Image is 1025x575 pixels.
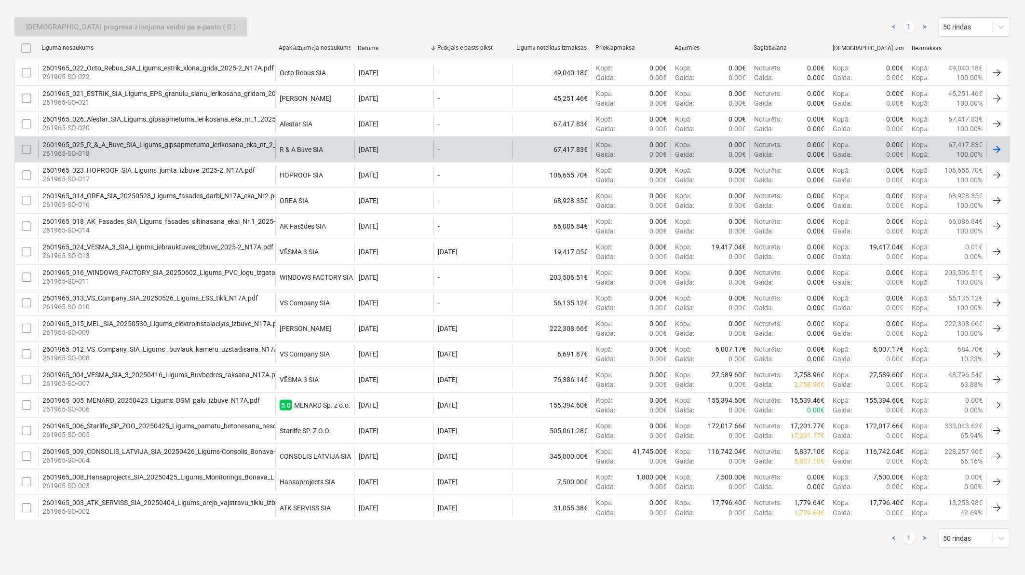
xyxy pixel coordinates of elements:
[438,274,440,281] div: -
[945,268,983,277] p: 203,506.51€
[438,299,440,307] div: -
[808,124,825,134] p: 0.00€
[887,150,904,159] p: 0.00€
[42,200,281,209] p: 261965-SO-016
[808,201,825,210] p: 0.00€
[833,140,850,150] p: Kopā :
[949,114,983,124] p: 67,417.83€
[808,268,825,277] p: 0.00€
[728,191,746,201] p: 0.00€
[438,120,440,128] div: -
[596,252,615,261] p: Gaida :
[42,251,273,260] p: 261965-SO-013
[728,268,746,277] p: 0.00€
[438,248,458,256] div: [DATE]
[649,277,667,287] p: 0.00€
[280,274,353,281] div: WINDOWS FACTORY SIA
[912,98,929,108] p: Kopā :
[675,165,691,175] p: Kopā :
[675,98,694,108] p: Gaida :
[957,124,983,134] p: 100.00%
[675,319,691,329] p: Kopā :
[808,277,825,287] p: 0.00€
[728,293,746,303] p: 0.00€
[675,114,691,124] p: Kopā :
[887,293,904,303] p: 0.00€
[887,98,904,108] p: 0.00€
[833,277,852,287] p: Gaida :
[728,140,746,150] p: 0.00€
[949,140,983,150] p: 67,417.83€
[512,191,592,210] div: 68,928.35€
[649,329,667,338] p: 0.00€
[887,124,904,134] p: 0.00€
[675,140,691,150] p: Kopā :
[595,44,667,52] div: Priekšapmaksa
[359,325,378,332] div: [DATE]
[42,302,258,312] p: 261965-SO-010
[912,303,929,313] p: Kopā :
[887,73,904,82] p: 0.00€
[279,44,351,52] div: Apakšuzņēmēja nosaukums
[512,268,592,287] div: 203,506.51€
[808,140,825,150] p: 0.00€
[596,114,612,124] p: Kopā :
[42,192,281,200] div: 2601965_014_OREA_SIA_20250528_Ligums_fasades_darbi_N17A_eka_Nr2.pdf
[675,89,691,98] p: Kopā :
[280,120,312,128] div: Alestar SIA
[754,201,773,210] p: Gaida :
[957,226,983,236] p: 100.00%
[359,120,378,128] div: [DATE]
[754,252,773,261] p: Gaida :
[754,293,782,303] p: Noturēts :
[675,226,694,236] p: Gaida :
[596,268,612,277] p: Kopā :
[887,191,904,201] p: 0.00€
[675,63,691,73] p: Kopā :
[754,73,773,82] p: Gaida :
[887,140,904,150] p: 0.00€
[675,277,694,287] p: Gaida :
[649,175,667,185] p: 0.00€
[754,242,782,252] p: Noturēts :
[359,248,378,256] div: [DATE]
[912,165,929,175] p: Kopā :
[438,95,440,102] div: -
[280,299,330,307] div: VS Company SIA
[596,165,612,175] p: Kopā :
[512,165,592,185] div: 106,655.70€
[887,303,904,313] p: 0.00€
[912,268,929,277] p: Kopā :
[833,226,852,236] p: Gaida :
[675,303,694,313] p: Gaida :
[833,293,850,303] p: Kopā :
[438,197,440,205] div: -
[949,191,983,201] p: 68,928.35€
[512,319,592,338] div: 222,308.66€
[649,124,667,134] p: 0.00€
[596,63,612,73] p: Kopā :
[754,63,782,73] p: Noturēts :
[280,69,326,77] div: Octo Rebus SIA
[280,171,323,179] div: HOPROOF SIA
[833,114,850,124] p: Kopā :
[596,140,612,150] p: Kopā :
[919,21,931,33] a: Next page
[649,268,667,277] p: 0.00€
[912,242,929,252] p: Kopā :
[359,197,378,205] div: [DATE]
[675,73,694,82] p: Gaida :
[912,140,929,150] p: Kopā :
[833,175,852,185] p: Gaida :
[596,191,612,201] p: Kopā :
[280,325,331,332] div: MEL SIA
[754,191,782,201] p: Noturēts :
[42,276,393,286] p: 261965-SO-011
[754,217,782,226] p: Noturēts :
[649,242,667,252] p: 0.00€
[912,45,984,52] div: Bezmaksas
[957,73,983,82] p: 100.00%
[649,201,667,210] p: 0.00€
[359,69,378,77] div: [DATE]
[42,225,321,235] p: 261965-SO-014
